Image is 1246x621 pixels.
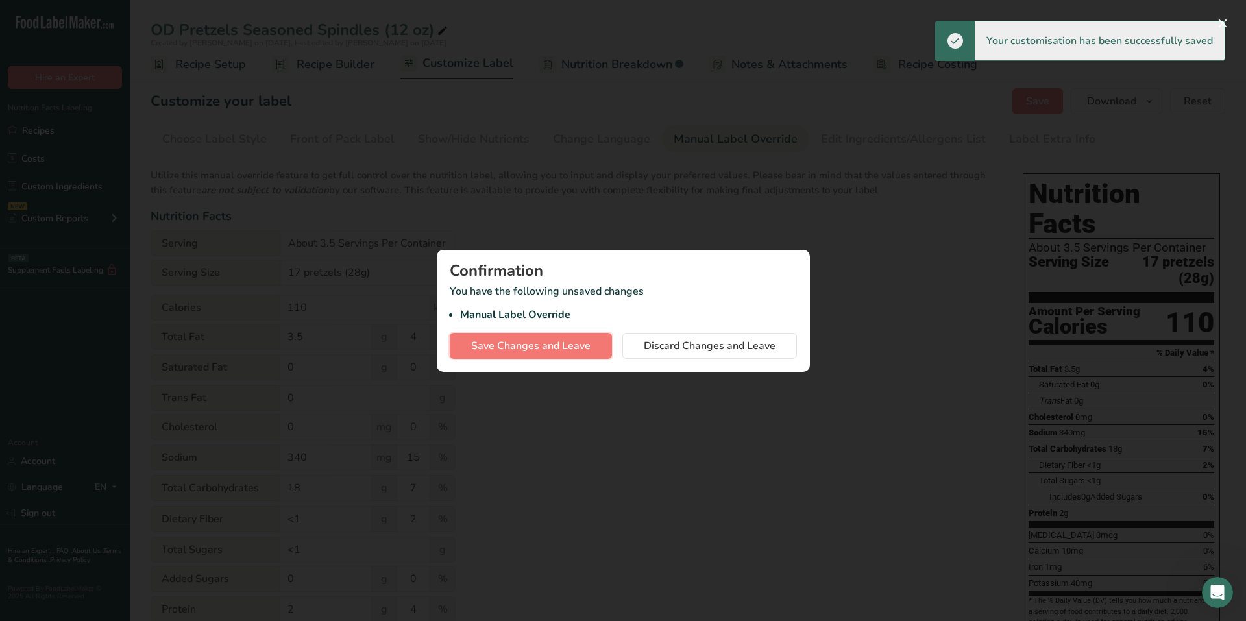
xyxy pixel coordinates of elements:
iframe: Intercom live chat [1202,577,1233,608]
span: Save Changes and Leave [471,338,591,354]
button: Discard Changes and Leave [622,333,797,359]
div: Confirmation [450,263,797,278]
button: Save Changes and Leave [450,333,612,359]
span: Discard Changes and Leave [644,338,776,354]
p: You have the following unsaved changes [450,284,797,323]
div: Your customisation has been successfully saved [975,21,1225,60]
li: Manual Label Override [460,307,797,323]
